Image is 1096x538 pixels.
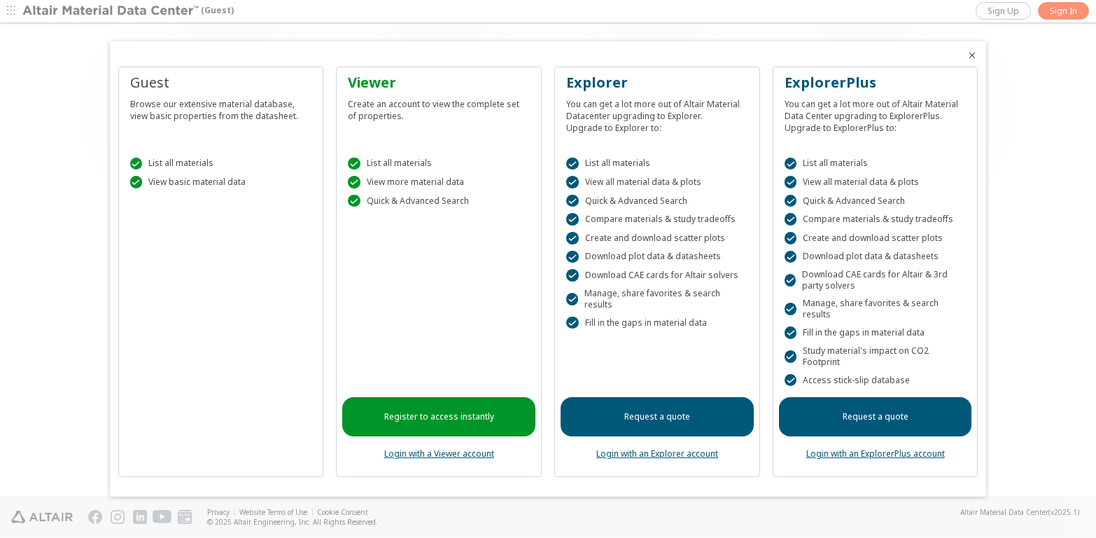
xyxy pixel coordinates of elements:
div:  [566,195,579,207]
a: Login with an ExplorerPlus account [806,448,945,460]
div: Download plot data & datasheets [785,251,967,263]
div:  [785,303,796,315]
div: List all materials [130,158,312,170]
div: Viewer [348,73,530,92]
div: Quick & Advanced Search [566,195,748,207]
div:  [130,158,143,170]
div:  [785,195,797,207]
div: Compare materials & study tradeoffs [566,213,748,226]
div:  [785,374,797,387]
a: Register to access instantly [342,397,535,436]
a: Request a quote [561,397,754,436]
div: List all materials [566,158,748,170]
div: Quick & Advanced Search [348,195,530,207]
div: List all materials [348,158,530,170]
div:  [566,213,579,226]
div:  [566,251,579,263]
div:  [785,213,797,226]
div:  [785,274,796,287]
div:  [566,293,578,305]
div:  [785,326,797,339]
div:  [348,176,360,188]
div:  [566,176,579,188]
div: Download CAE cards for Altair & 3rd party solvers [785,269,967,291]
div: ExplorerPlus [785,73,967,92]
div:  [130,176,143,188]
div: View basic material data [130,176,312,188]
div: Create and download scatter plots [785,232,967,244]
div: List all materials [785,158,967,170]
div:  [348,158,360,170]
div: You can get a lot more out of Altair Material Datacenter upgrading to Explorer. Upgrade to Explor... [566,92,748,134]
div: Download CAE cards for Altair solvers [566,269,748,282]
div: View more material data [348,176,530,188]
div: Quick & Advanced Search [785,195,967,207]
div: Fill in the gaps in material data [566,317,748,329]
div: Download plot data & datasheets [566,251,748,263]
div:  [348,195,360,207]
a: Request a quote [779,397,972,436]
div: Explorer [566,73,748,92]
div: Create an account to view the complete set of properties. [348,92,530,122]
div:  [785,251,797,263]
div: Study material's impact on CO2 Footprint [785,345,967,368]
div:  [566,158,579,170]
div: You can get a lot more out of Altair Material Data Center upgrading to ExplorerPlus. Upgrade to E... [785,92,967,134]
div: Guest [130,73,312,92]
div: View all material data & plots [785,176,967,188]
div:  [566,269,579,282]
div:  [785,232,797,244]
div: Create and download scatter plots [566,232,748,244]
div:  [785,158,797,170]
div: Access stick-slip database [785,374,967,387]
a: Login with a Viewer account [384,448,494,460]
div: View all material data & plots [566,176,748,188]
div: Browse our extensive material database, view basic properties from the datasheet. [130,92,312,122]
div:  [785,176,797,188]
div: Manage, share favorites & search results [566,288,748,310]
button: Close [967,50,978,61]
div:  [785,350,796,363]
div:  [566,317,579,329]
div: Manage, share favorites & search results [785,298,967,320]
div:  [566,232,579,244]
div: Fill in the gaps in material data [785,326,967,339]
div: Compare materials & study tradeoffs [785,213,967,226]
a: Login with an Explorer account [596,448,718,460]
